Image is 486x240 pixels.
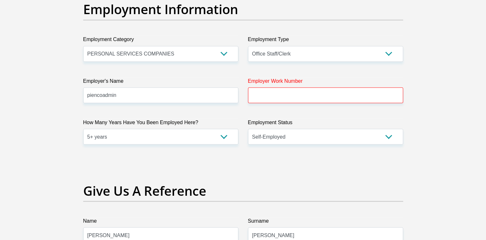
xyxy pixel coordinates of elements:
label: How Many Years Have You Been Employed Here? [83,118,238,129]
h2: Give Us A Reference [83,183,403,198]
label: Employment Type [248,36,403,46]
input: Employer Work Number [248,87,403,103]
label: Surname [248,217,403,227]
input: Employer's Name [83,87,238,103]
h2: Employment Information [83,2,403,17]
label: Employment Status [248,118,403,129]
label: Employer's Name [83,77,238,87]
label: Employer Work Number [248,77,403,87]
label: Employment Category [83,36,238,46]
label: Name [83,217,238,227]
